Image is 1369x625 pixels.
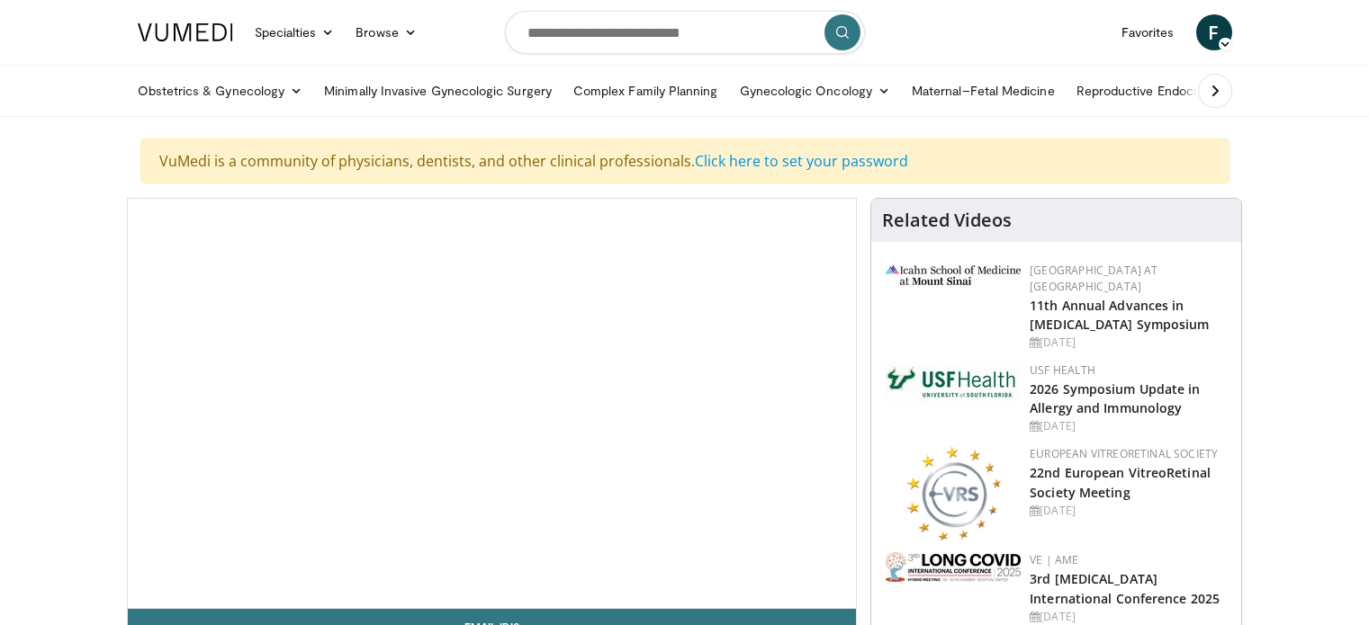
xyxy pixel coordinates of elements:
[140,138,1229,183] div: VuMedi is a community of physicians, dentists, and other clinical professionals.
[901,73,1066,109] a: Maternal–Fetal Medicine
[1030,418,1227,434] div: [DATE]
[1030,609,1227,625] div: [DATE]
[1030,362,1095,378] a: USF Health
[905,446,1001,540] img: ee0f788f-b72d-444d-91fc-556bb330ec4c.png.150x105_q85_autocrop_double_scale_upscale_version-0.2.png
[1030,552,1078,567] a: VE | AME
[729,73,901,109] a: Gynecologic Oncology
[1030,263,1157,294] a: [GEOGRAPHIC_DATA] at [GEOGRAPHIC_DATA]
[886,362,1021,402] img: 6ba8804a-8538-4002-95e7-a8f8012d4a11.png.150x105_q85_autocrop_double_scale_upscale_version-0.2.jpg
[1196,14,1232,50] a: F
[138,23,233,41] img: VuMedi Logo
[244,14,346,50] a: Specialties
[563,73,729,109] a: Complex Family Planning
[1030,297,1209,333] a: 11th Annual Advances in [MEDICAL_DATA] Symposium
[505,11,865,54] input: Search topics, interventions
[1030,446,1218,461] a: European VitreoRetinal Society
[1030,503,1227,519] div: [DATE]
[886,265,1021,285] img: 3aa743c9-7c3f-4fab-9978-1464b9dbe89c.png.150x105_q85_autocrop_double_scale_upscale_version-0.2.jpg
[882,210,1012,231] h4: Related Videos
[1111,14,1185,50] a: Favorites
[1066,73,1367,109] a: Reproductive Endocrinology & [MEDICAL_DATA]
[1030,570,1220,606] a: 3rd [MEDICAL_DATA] International Conference 2025
[1030,335,1227,351] div: [DATE]
[886,552,1021,582] img: a2792a71-925c-4fc2-b8ef-8d1b21aec2f7.png.150x105_q85_autocrop_double_scale_upscale_version-0.2.jpg
[127,73,314,109] a: Obstetrics & Gynecology
[1030,380,1200,416] a: 2026 Symposium Update in Allergy and Immunology
[345,14,428,50] a: Browse
[1030,464,1211,500] a: 22nd European VitreoRetinal Society Meeting
[128,199,857,609] video-js: Video Player
[313,73,563,109] a: Minimally Invasive Gynecologic Surgery
[695,151,908,171] a: Click here to set your password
